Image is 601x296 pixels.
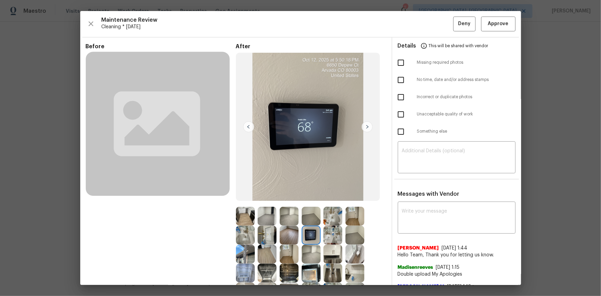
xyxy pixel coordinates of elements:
span: After [236,43,386,50]
span: Madisenreeves [398,264,433,271]
span: [DATE] 1:44 [442,246,468,251]
span: Cleaning * [DATE] [102,23,453,30]
div: Unacceptable quality of work [392,106,521,123]
span: [PERSON_NAME] [398,245,439,252]
span: Details [398,38,416,54]
span: Incorrect or duplicate photos [417,94,516,100]
span: [DATE] 1:15 [436,265,460,270]
div: Incorrect or duplicate photos [392,89,521,106]
div: Missing required photos [392,54,521,71]
img: left-chevron-button-url [243,121,254,132]
span: Something else [417,129,516,134]
span: No time, date and/or address stamps [417,77,516,83]
img: right-chevron-button-url [362,121,373,132]
button: Deny [453,17,476,31]
div: Something else [392,123,521,140]
span: Approve [488,20,509,28]
span: Deny [458,20,470,28]
span: Missing required photos [417,60,516,65]
span: [PERSON_NAME] M [398,283,445,290]
div: No time, date and/or address stamps [392,71,521,89]
span: Before [86,43,236,50]
span: This will be shared with vendor [429,38,488,54]
span: Messages with Vendor [398,191,459,197]
span: Hello Team, Thank you for letting us know. [398,252,516,258]
span: Double upload My Apologies [398,271,516,278]
span: [DATE] 1:19 [447,284,472,289]
span: Unacceptable quality of work [417,111,516,117]
span: Maintenance Review [102,17,453,23]
button: Approve [481,17,516,31]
